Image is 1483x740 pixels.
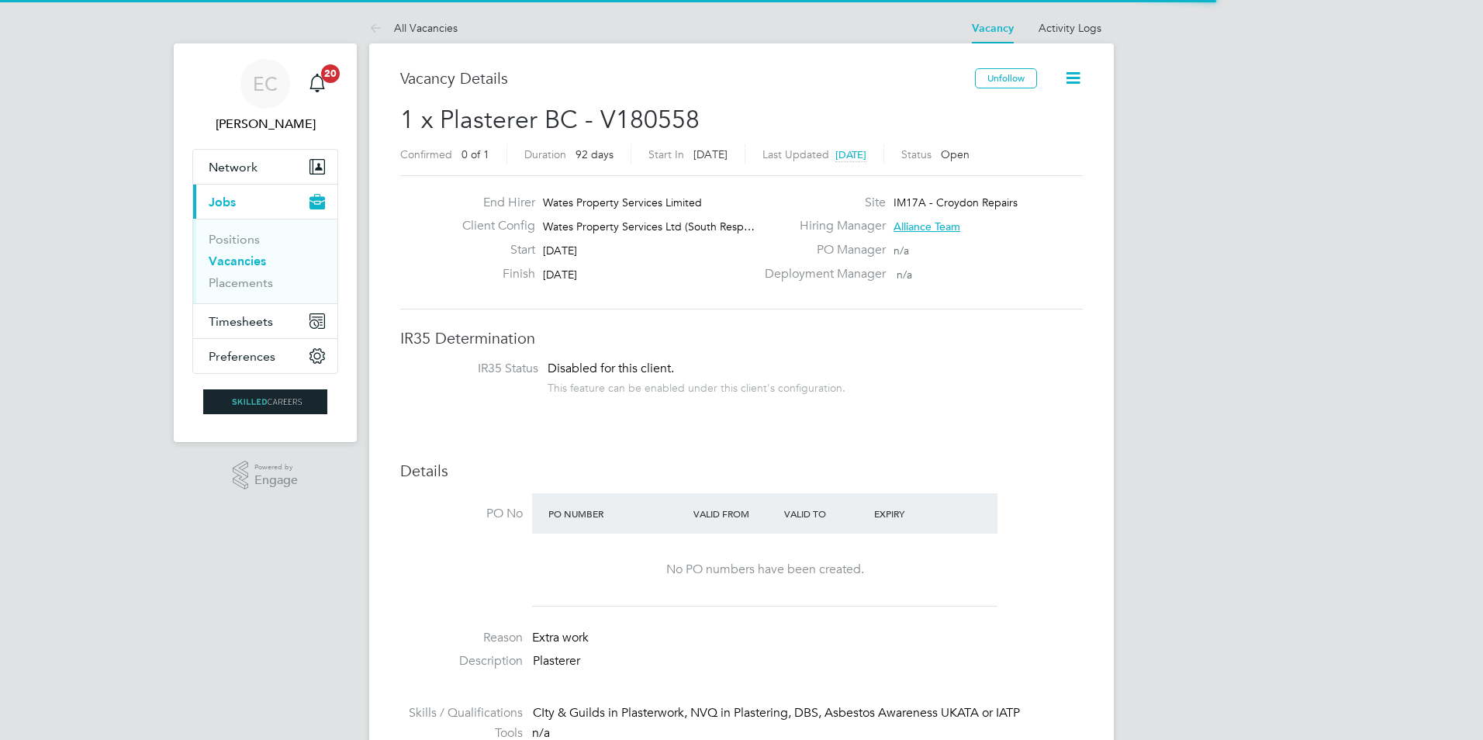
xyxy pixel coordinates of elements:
label: Last Updated [762,147,829,161]
div: Valid From [690,500,780,527]
a: Activity Logs [1039,21,1101,35]
h3: Details [400,461,1083,481]
span: 1 x Plasterer BC - V180558 [400,105,700,135]
span: IM17A - Croydon Repairs [894,195,1018,209]
button: Jobs [193,185,337,219]
label: Site [755,195,886,211]
label: Hiring Manager [755,218,886,234]
label: Duration [524,147,566,161]
span: Disabled for this client. [548,361,674,376]
a: Placements [209,275,273,290]
span: n/a [894,244,909,258]
span: Jobs [209,195,236,209]
span: Alliance Team [894,220,960,233]
div: Valid To [780,500,871,527]
span: [DATE] [543,244,577,258]
h3: IR35 Determination [400,328,1083,348]
span: [DATE] [543,268,577,282]
label: Confirmed [400,147,452,161]
label: Reason [400,630,523,646]
div: CIty & Guilds in Plasterwork, NVQ in Plastering, DBS, Asbestos Awareness UKATA or IATP [533,705,1083,721]
label: Start In [648,147,684,161]
a: 20 [302,59,333,109]
label: Start [450,242,535,258]
p: Plasterer [533,653,1083,669]
span: Wates Property Services Ltd (South Resp… [543,220,755,233]
div: PO Number [544,500,690,527]
span: n/a [897,268,912,282]
span: [DATE] [835,148,866,161]
label: End Hirer [450,195,535,211]
span: Extra work [532,630,589,645]
button: Timesheets [193,304,337,338]
a: EC[PERSON_NAME] [192,59,338,133]
h3: Vacancy Details [400,68,975,88]
span: Preferences [209,349,275,364]
a: Vacancies [209,254,266,268]
label: Description [400,653,523,669]
label: Client Config [450,218,535,234]
label: Finish [450,266,535,282]
div: Jobs [193,219,337,303]
span: Timesheets [209,314,273,329]
span: Powered by [254,461,298,474]
label: Skills / Qualifications [400,705,523,721]
a: All Vacancies [369,21,458,35]
span: Wates Property Services Limited [543,195,702,209]
a: Vacancy [972,22,1014,35]
a: Positions [209,232,260,247]
label: PO No [400,506,523,522]
span: [DATE] [693,147,728,161]
a: Powered byEngage [233,461,299,490]
span: Open [941,147,970,161]
nav: Main navigation [174,43,357,442]
div: No PO numbers have been created. [548,562,982,578]
a: Go to home page [192,389,338,414]
button: Unfollow [975,68,1037,88]
label: Status [901,147,932,161]
button: Network [193,150,337,184]
span: 20 [321,64,340,83]
div: Expiry [870,500,961,527]
span: Network [209,160,258,175]
label: PO Manager [755,242,886,258]
span: 0 of 1 [461,147,489,161]
button: Preferences [193,339,337,373]
span: Ernie Crowe [192,115,338,133]
span: Engage [254,474,298,487]
label: IR35 Status [416,361,538,377]
span: EC [253,74,278,94]
img: skilledcareers-logo-retina.png [203,389,327,414]
span: 92 days [576,147,614,161]
div: This feature can be enabled under this client's configuration. [548,377,845,395]
label: Deployment Manager [755,266,886,282]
